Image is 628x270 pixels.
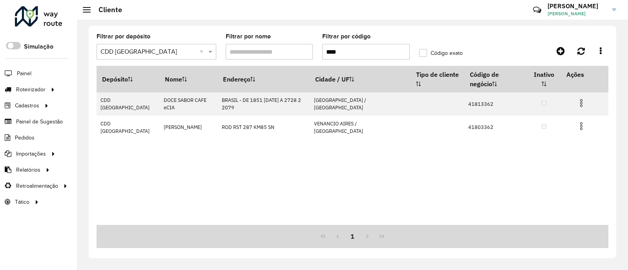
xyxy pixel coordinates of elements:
[411,66,464,92] th: Tipo de cliente
[218,116,310,139] td: ROD RST 287 KM85 SN
[548,2,606,10] h3: [PERSON_NAME]
[15,101,39,110] span: Cadastros
[200,47,206,56] span: Clear all
[97,92,159,116] td: CDD [GEOGRAPHIC_DATA]
[419,49,463,57] label: Código exato
[226,32,271,41] label: Filtrar por nome
[159,66,217,92] th: Nome
[218,66,310,92] th: Endereço
[529,2,546,18] a: Contato Rápido
[527,66,561,92] th: Inativo
[322,32,371,41] label: Filtrar por código
[17,69,31,78] span: Painel
[345,229,360,244] button: 1
[15,198,29,206] span: Tático
[16,182,58,190] span: Retroalimentação
[97,116,159,139] td: CDD [GEOGRAPHIC_DATA]
[218,92,310,116] td: BRASIL - DE 1851 [DATE] A 2728 2 2079
[24,42,53,51] label: Simulação
[16,150,46,158] span: Importações
[16,118,63,126] span: Painel de Sugestão
[561,66,608,83] th: Ações
[16,85,46,94] span: Roteirizador
[159,116,217,139] td: [PERSON_NAME]
[97,32,150,41] label: Filtrar por depósito
[464,92,527,116] td: 41813362
[159,92,217,116] td: DOCE SABOR CAFE eCIA
[310,116,411,139] td: VENANCIO AIRES / [GEOGRAPHIC_DATA]
[97,66,159,92] th: Depósito
[91,5,122,14] h2: Cliente
[15,134,35,142] span: Pedidos
[464,66,527,92] th: Código de negócio
[548,10,606,17] span: [PERSON_NAME]
[16,166,40,174] span: Relatórios
[310,92,411,116] td: [GEOGRAPHIC_DATA] / [GEOGRAPHIC_DATA]
[464,116,527,139] td: 41803362
[310,66,411,92] th: Cidade / UF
